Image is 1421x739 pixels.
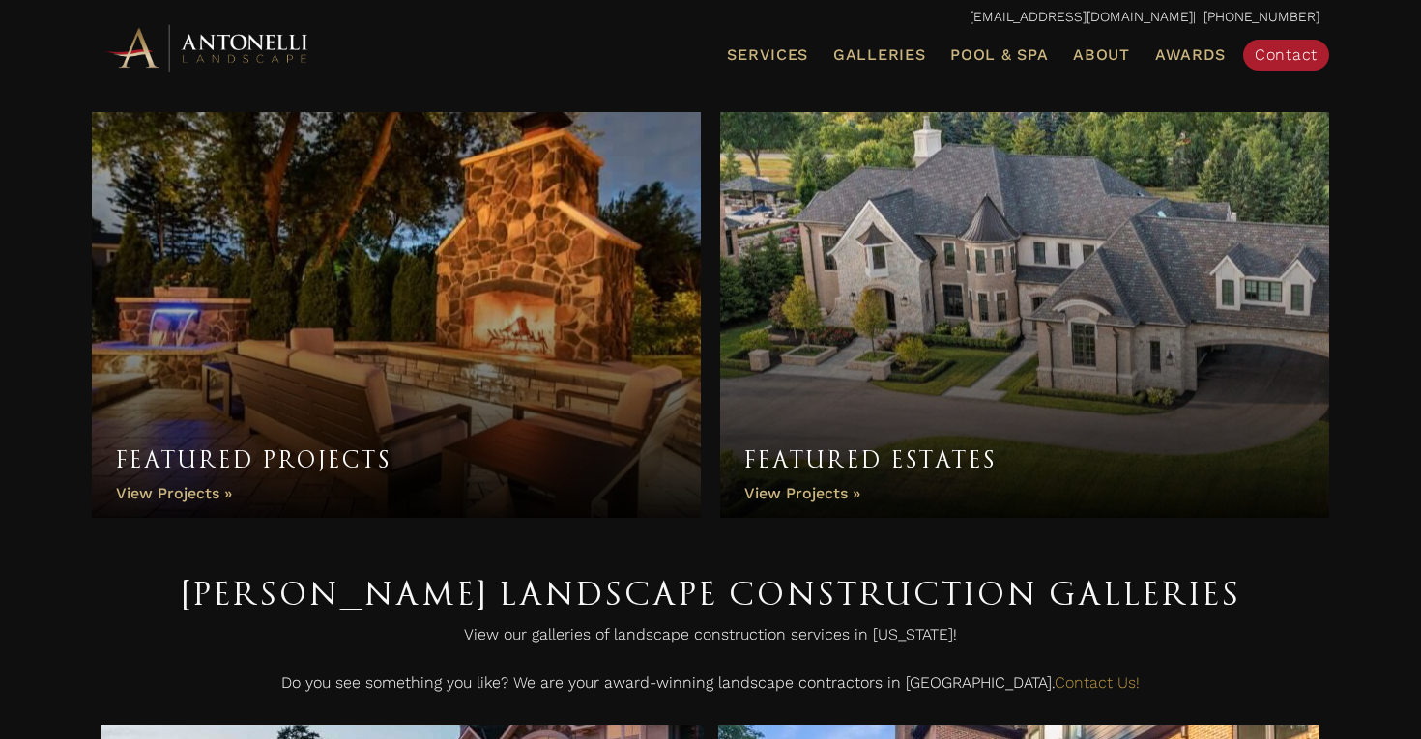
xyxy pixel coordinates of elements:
a: Galleries [826,43,933,68]
a: Services [719,43,816,68]
a: [EMAIL_ADDRESS][DOMAIN_NAME] [970,9,1193,24]
a: Contact [1243,40,1329,71]
span: About [1073,47,1130,63]
p: Do you see something you like? We are your award-winning landscape contractors in [GEOGRAPHIC_DATA]. [101,668,1319,707]
span: Galleries [833,45,925,64]
span: Contact [1255,45,1318,64]
a: Awards [1147,43,1233,68]
p: View our galleries of landscape construction services in [US_STATE]! [101,620,1319,659]
span: Pool & Spa [950,45,1048,64]
span: Services [727,47,808,63]
img: Antonelli Horizontal Logo [101,21,314,74]
h1: [PERSON_NAME] Landscape Construction Galleries [101,566,1319,620]
span: Awards [1155,45,1226,64]
p: | [PHONE_NUMBER] [101,5,1319,30]
a: Contact Us! [1055,673,1140,692]
a: Pool & Spa [942,43,1056,68]
a: About [1065,43,1138,68]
